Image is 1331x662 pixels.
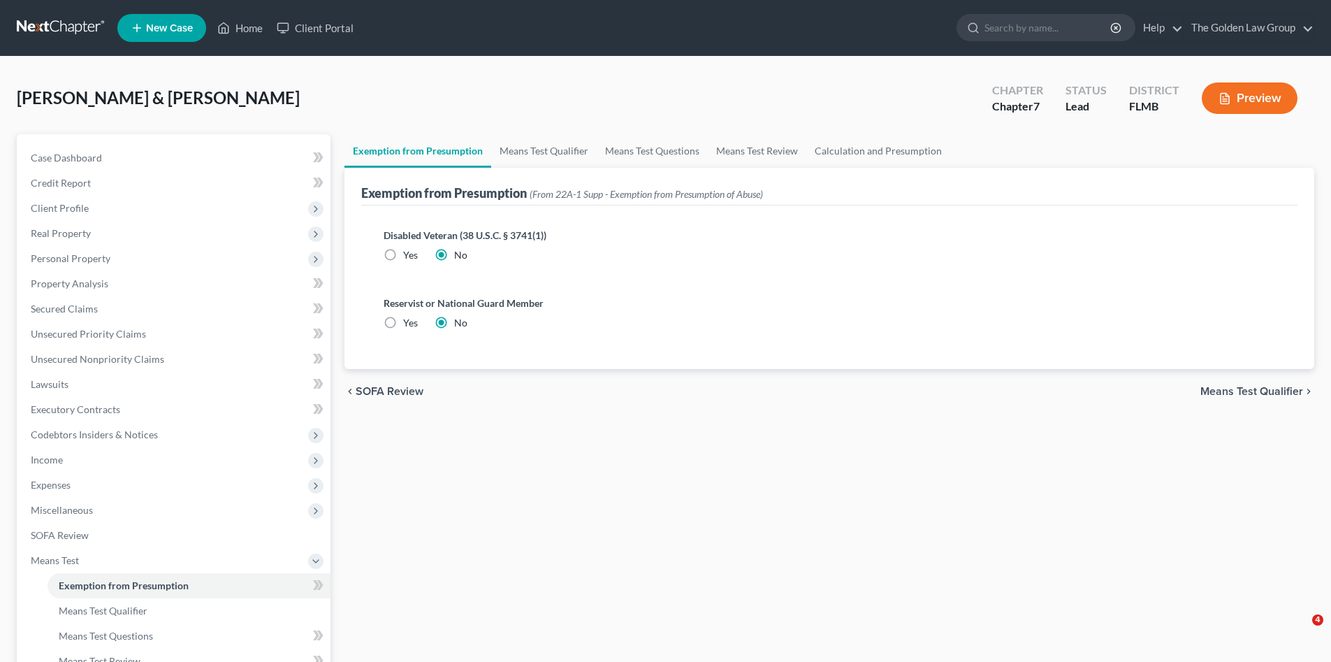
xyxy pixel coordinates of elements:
div: Chapter [992,99,1043,115]
i: chevron_right [1303,386,1314,397]
a: Means Test Qualifier [48,598,330,624]
a: Means Test Questions [597,134,708,168]
button: chevron_left SOFA Review [344,386,423,397]
label: Disabled Veteran (38 U.S.C. § 3741(1)) [384,228,1275,243]
input: Search by name... [984,15,1112,41]
span: Codebtors Insiders & Notices [31,429,158,440]
label: Reservist or National Guard Member [384,296,1275,310]
span: Means Test Questions [59,630,153,642]
span: Means Test Qualifier [1200,386,1303,397]
span: Secured Claims [31,303,98,315]
span: [PERSON_NAME] & [PERSON_NAME] [17,87,300,108]
span: Yes [403,249,418,261]
a: Home [210,15,270,41]
span: Personal Property [31,252,110,264]
span: Means Test [31,554,79,566]
span: Client Profile [31,202,89,214]
span: Executory Contracts [31,403,120,415]
span: Real Property [31,227,91,239]
div: Exemption from Presumption [361,185,763,201]
span: New Case [146,23,193,34]
span: Yes [403,317,418,329]
a: Help [1136,15,1183,41]
a: Case Dashboard [20,145,330,171]
div: Lead [1065,99,1107,115]
span: No [454,249,467,261]
a: Exemption from Presumption [344,134,491,168]
span: Unsecured Nonpriority Claims [31,353,164,365]
a: SOFA Review [20,523,330,548]
div: District [1129,82,1179,99]
a: Secured Claims [20,296,330,322]
span: 4 [1312,614,1323,626]
a: Calculation and Presumption [806,134,950,168]
span: Miscellaneous [31,504,93,516]
span: Property Analysis [31,278,108,289]
span: SOFA Review [31,529,89,541]
span: 7 [1033,99,1040,113]
span: Lawsuits [31,378,68,390]
a: The Golden Law Group [1184,15,1314,41]
span: (From 22A-1 Supp - Exemption from Presumption of Abuse) [530,188,763,200]
a: Exemption from Presumption [48,573,330,598]
span: Credit Report [31,177,91,189]
a: Executory Contracts [20,397,330,422]
a: Credit Report [20,171,330,196]
span: Unsecured Priority Claims [31,328,146,340]
span: No [454,317,467,329]
a: Lawsuits [20,372,330,397]
a: Property Analysis [20,271,330,296]
span: Income [31,454,63,466]
a: Means Test Questions [48,624,330,649]
div: Status [1065,82,1107,99]
span: Case Dashboard [31,152,102,164]
button: Preview [1202,82,1297,114]
iframe: Intercom live chat [1283,614,1317,648]
a: Means Test Qualifier [491,134,597,168]
i: chevron_left [344,386,356,397]
a: Client Portal [270,15,361,41]
span: Expenses [31,479,71,491]
a: Unsecured Priority Claims [20,322,330,347]
button: Means Test Qualifier chevron_right [1200,386,1314,397]
span: SOFA Review [356,386,423,397]
div: Chapter [992,82,1043,99]
a: Unsecured Nonpriority Claims [20,347,330,372]
a: Means Test Review [708,134,806,168]
span: Exemption from Presumption [59,580,189,591]
span: Means Test Qualifier [59,605,147,617]
div: FLMB [1129,99,1179,115]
